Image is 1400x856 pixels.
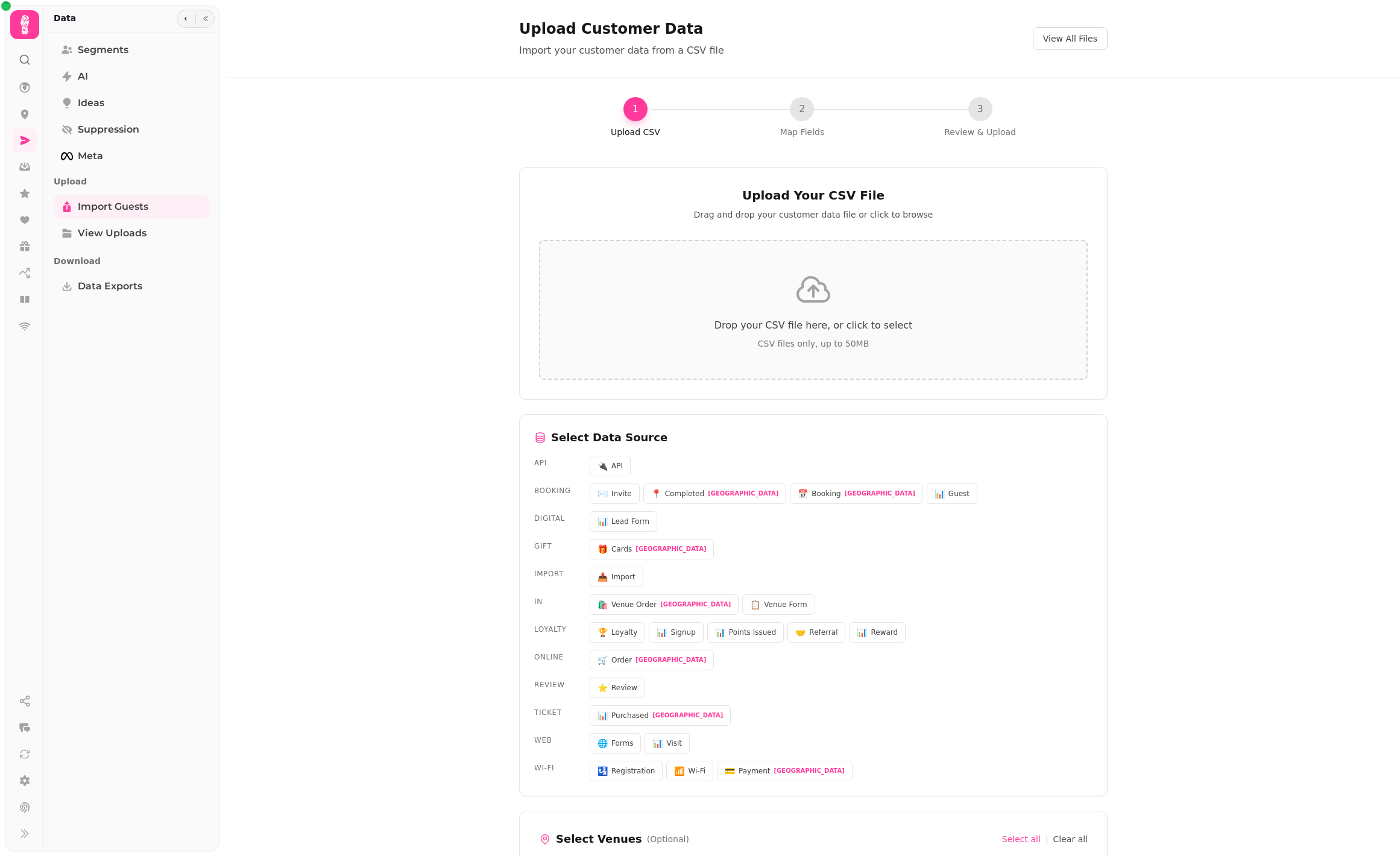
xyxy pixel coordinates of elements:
p: Map Fields [780,126,825,138]
button: 🛒Order[GEOGRAPHIC_DATA] [590,650,714,670]
button: 🔌API [590,456,631,476]
button: 🎁Cards[GEOGRAPHIC_DATA] [590,539,714,559]
button: ✉️Invite [590,483,640,504]
span: Data Exports [78,279,142,294]
h2: Upload Your CSV File [539,187,1088,204]
button: 📊Purchased[GEOGRAPHIC_DATA] [590,705,731,726]
span: 📶 [674,765,684,777]
span: [GEOGRAPHIC_DATA] [635,655,706,665]
span: 1 [632,102,639,116]
button: 📊Guest [927,483,977,504]
span: Ideas [78,96,104,110]
span: [GEOGRAPHIC_DATA] [845,489,915,499]
h4: in [534,594,582,606]
a: View Uploads [54,221,210,245]
span: Invite [611,489,632,499]
button: 📊Signup [649,622,703,643]
span: 🛒 [598,654,608,666]
button: 🤝Referral [787,622,845,643]
span: Review [611,683,637,693]
span: 🌐 [598,737,608,749]
span: Forms [611,738,633,748]
span: Venue Form [764,600,807,609]
span: [GEOGRAPHIC_DATA] [708,489,778,499]
span: 🛂 [598,765,608,777]
h4: loyalty [534,622,582,634]
span: 📊 [652,737,663,749]
span: 📊 [715,626,725,638]
span: 2 [799,102,805,116]
p: Upload [54,171,210,192]
span: Order [611,655,632,665]
span: ✉️ [598,488,608,500]
h2: Data [54,12,76,24]
nav: Progress [611,97,1016,138]
span: 💳 [725,765,735,777]
h3: Select Data Source [551,429,667,446]
h4: review [534,678,582,690]
a: Import Guests [54,195,210,219]
span: Wi-Fi [688,766,705,776]
h4: digital [534,511,582,523]
span: Import Guests [78,200,148,214]
p: Upload CSV [611,126,660,138]
span: 🤝 [795,626,806,638]
span: 📊 [857,626,867,638]
span: 📊 [657,626,667,638]
span: Signup [670,628,695,637]
p: Review & Upload [944,126,1016,138]
a: Suppression [54,118,210,142]
span: 📊 [598,710,608,722]
span: [GEOGRAPHIC_DATA] [635,544,706,554]
span: Completed [665,489,704,499]
span: 🛍️ [598,599,608,611]
button: ⭐Review [590,678,645,698]
span: Guest [948,489,970,499]
button: 📶Wi-Fi [666,761,713,781]
span: Points Issued [729,628,777,637]
a: Segments [54,38,210,62]
span: Cards [611,544,632,554]
h4: ticket [534,705,582,717]
span: ⭐ [598,682,608,694]
h3: Select Venues [556,831,642,848]
button: 📊Lead Form [590,511,657,532]
button: 📍Completed[GEOGRAPHIC_DATA] [643,483,787,504]
button: 📅Booking[GEOGRAPHIC_DATA] [790,483,923,504]
a: Data Exports [54,274,210,298]
button: 🌐Forms [590,733,641,754]
h1: Upload Customer Data [519,19,724,39]
span: Loyalty [611,628,637,637]
span: Referral [809,628,837,637]
p: CSV files only, up to 50MB [569,338,1058,350]
button: 💳Payment[GEOGRAPHIC_DATA] [717,761,853,781]
span: 📍 [651,488,661,500]
span: View Uploads [78,226,147,241]
span: [GEOGRAPHIC_DATA] [652,711,723,720]
span: [GEOGRAPHIC_DATA] [774,766,845,776]
button: 🛍️Venue Order[GEOGRAPHIC_DATA] [590,594,739,615]
span: Lead Form [611,517,649,526]
span: Suppression [78,122,139,137]
h4: wi-fi [534,761,582,773]
span: 🏆 [598,626,608,638]
span: Purchased [611,711,649,720]
a: AI [54,65,210,89]
span: 🎁 [598,543,608,555]
p: Drag and drop your customer data file or click to browse [539,209,1088,221]
h4: online [534,650,582,662]
a: Ideas [54,91,210,115]
span: 3 [977,102,983,116]
a: Meta [54,144,210,168]
span: 📋 [750,599,760,611]
span: Meta [78,149,103,163]
h4: booking [534,483,582,496]
button: 🛂Registration [590,761,663,781]
span: 📊 [935,488,945,500]
button: Select all [1002,833,1041,845]
button: 🏆Loyalty [590,622,645,643]
nav: Tabs [44,33,219,851]
span: [GEOGRAPHIC_DATA] [660,600,731,609]
span: Segments [78,43,128,57]
span: AI [78,69,88,84]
